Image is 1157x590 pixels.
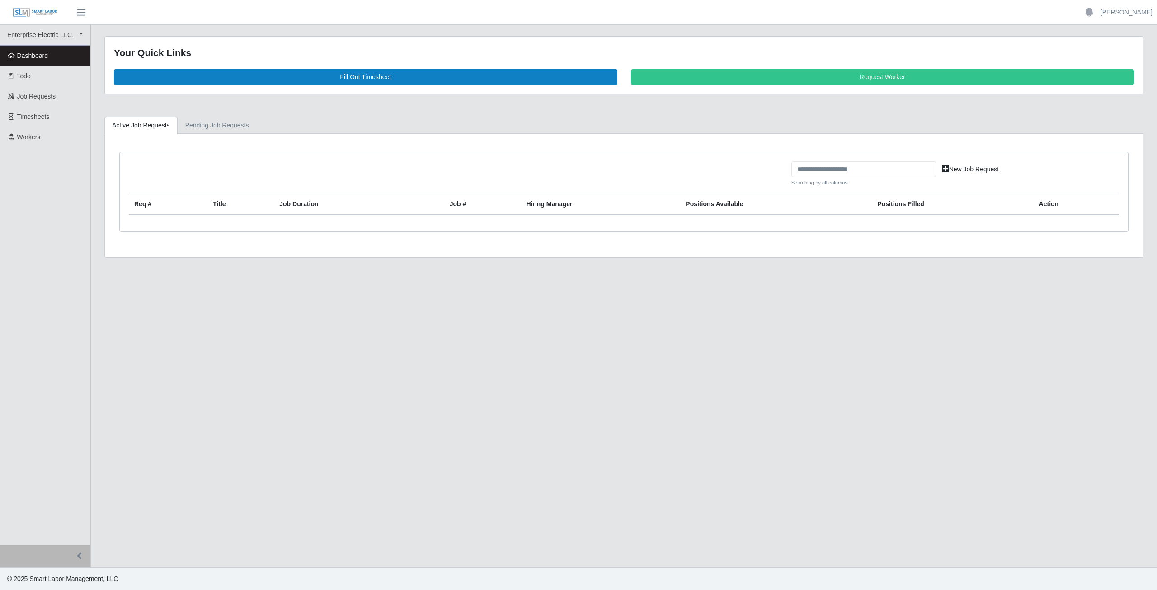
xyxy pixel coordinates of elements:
[17,72,31,80] span: Todo
[7,575,118,582] span: © 2025 Smart Labor Management, LLC
[13,8,58,18] img: SLM Logo
[791,179,936,187] small: Searching by all columns
[1034,194,1119,215] th: Action
[17,93,56,100] span: Job Requests
[207,194,274,215] th: Title
[936,161,1005,177] a: New Job Request
[114,46,1134,60] div: Your Quick Links
[17,113,50,120] span: Timesheets
[129,194,207,215] th: Req #
[114,69,617,85] a: Fill Out Timesheet
[444,194,521,215] th: Job #
[17,52,48,59] span: Dashboard
[680,194,872,215] th: Positions Available
[274,194,414,215] th: Job Duration
[521,194,680,215] th: Hiring Manager
[17,133,41,141] span: Workers
[872,194,1033,215] th: Positions Filled
[631,69,1134,85] a: Request Worker
[1101,8,1152,17] a: [PERSON_NAME]
[104,117,178,134] a: Active Job Requests
[178,117,257,134] a: Pending Job Requests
